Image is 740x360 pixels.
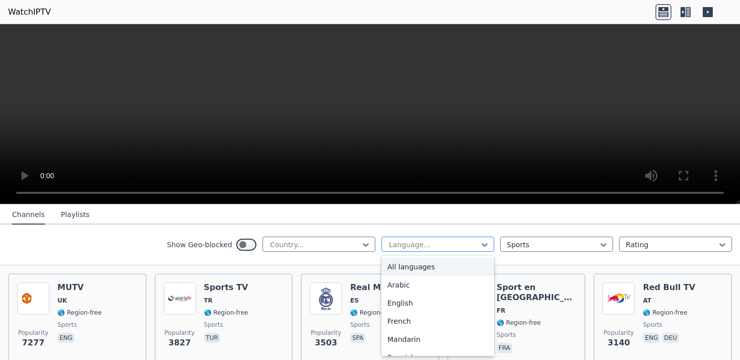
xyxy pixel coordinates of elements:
img: MUTV [17,282,49,315]
span: FR [497,307,505,315]
span: Popularity [18,329,48,337]
span: sports [643,321,662,329]
span: 3827 [168,337,191,349]
img: Real Madrid TV [310,282,342,315]
p: deu [662,333,679,343]
p: eng [643,333,660,343]
div: English [381,294,494,312]
h6: MUTV [57,282,102,293]
span: TR [204,297,213,305]
h6: Red Bull TV [643,282,695,293]
h6: Real Madrid TV [350,282,419,293]
div: All languages [381,258,494,276]
span: sports [350,321,369,329]
span: 🌎 Region-free [204,309,248,317]
p: eng [57,333,75,343]
span: Popularity [603,329,634,337]
span: Popularity [311,329,341,337]
span: 3503 [315,337,338,349]
span: sports [204,321,223,329]
a: WatchIPTV [8,6,51,18]
h6: Sport en [GEOGRAPHIC_DATA] [497,282,577,303]
img: Red Bull TV [602,282,635,315]
p: fra [497,343,512,353]
button: Channels [12,205,45,225]
span: 🌎 Region-free [643,309,687,317]
span: ES [350,297,359,305]
p: spa [350,333,365,343]
span: AT [643,297,651,305]
span: 🌎 Region-free [57,309,102,317]
div: Arabic [381,276,494,294]
p: tur [204,333,220,343]
span: 7277 [22,337,45,349]
div: French [381,312,494,330]
span: 🌎 Region-free [350,309,394,317]
h6: Sports TV [204,282,248,293]
span: 3140 [608,337,630,349]
span: 🌎 Region-free [497,319,541,327]
div: Mandarin [381,330,494,348]
img: Sports TV [164,282,196,315]
button: Playlists [61,205,90,225]
span: UK [57,297,67,305]
span: Popularity [165,329,195,337]
label: Show Geo-blocked [167,240,232,250]
span: sports [57,321,77,329]
span: sports [497,331,516,339]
